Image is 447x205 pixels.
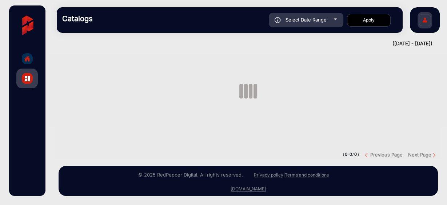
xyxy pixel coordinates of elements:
[370,152,403,158] strong: Previous Page
[275,17,281,23] img: icon
[345,152,352,157] strong: 0-0
[365,152,370,158] img: previous button
[347,14,391,27] button: Apply
[408,152,431,158] strong: Next Page
[283,172,285,178] a: |
[254,172,283,178] a: Privacy policy
[354,152,357,157] strong: 0
[286,17,327,23] span: Select Date Range
[62,14,164,23] h3: Catalogs
[25,76,30,81] img: catalog
[285,172,329,178] a: Terms and conditions
[15,13,40,38] img: vmg-logo
[49,40,432,47] div: ([DATE] - [DATE])
[431,152,437,158] img: Next button
[138,172,243,178] small: © 2025 RedPepper Digital. All rights reserved.
[343,151,359,158] pre: ( / )
[417,8,432,34] img: Sign%20Up.svg
[231,186,266,192] a: [DOMAIN_NAME]
[24,55,31,62] img: home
